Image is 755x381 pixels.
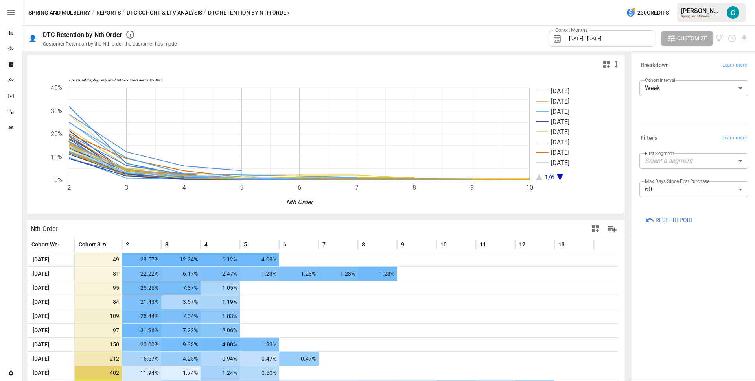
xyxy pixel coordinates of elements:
button: Sort [248,239,259,250]
div: Week [639,80,748,96]
button: Sort [487,239,498,250]
span: 11.94% [126,366,160,380]
span: 11 [480,240,486,248]
span: 28.44% [126,309,160,323]
span: 212 [79,352,120,366]
span: 25.26% [126,281,160,295]
text: [DATE] [551,128,569,136]
span: 1.24% [204,366,238,380]
span: 1.23% [283,267,317,281]
text: 40% [51,84,63,92]
button: DTC Cohort & LTV Analysis [127,8,202,18]
span: [DATE] [31,309,70,323]
text: [DATE] [551,139,569,146]
span: 1.33% [244,338,278,351]
text: 3 [125,184,128,191]
button: Sort [59,239,70,250]
span: [DATE] [31,253,70,266]
span: 10 [440,240,447,248]
img: Gavin Acres [727,6,739,19]
label: Max Days Since First Purchase [645,178,709,185]
text: [DATE] [551,87,569,95]
button: Sort [107,239,118,250]
span: 4 [204,240,208,248]
span: Cohort Week [31,240,64,248]
span: 8 [362,240,365,248]
div: 60 [639,181,748,197]
text: 1/6 [545,174,554,181]
text: 0% [54,176,63,184]
span: 4.08% [244,253,278,266]
text: 4 [182,184,186,191]
button: Sort [526,239,537,250]
button: Sort [130,239,141,250]
span: 1.19% [204,295,238,309]
text: 5 [240,184,243,191]
text: [DATE] [551,149,569,156]
div: DTC Retention by Nth Order [43,31,122,39]
div: Spring and Mulberry [681,15,722,18]
span: [DATE] [31,338,70,351]
span: [DATE] [31,324,70,337]
button: Spring and Mulberry [29,8,90,18]
div: [PERSON_NAME] [681,7,722,15]
span: 150 [79,338,120,351]
button: Sort [169,239,180,250]
button: Gavin Acres [722,2,744,24]
text: 10 [526,184,533,191]
div: / [204,8,206,18]
span: 84 [79,295,120,309]
span: 20.00% [126,338,160,351]
button: Sort [565,239,576,250]
button: Schedule report [727,34,737,43]
text: [DATE] [551,118,569,126]
h6: Filters [641,134,657,142]
span: 1.74% [165,366,199,380]
label: First Segment [645,150,674,157]
span: 12.24% [165,253,199,266]
span: 7.34% [165,309,199,323]
span: [DATE] [31,281,70,295]
text: 6 [298,184,301,191]
span: 0.50% [244,366,278,380]
span: 0.47% [244,352,278,366]
text: [DATE] [551,108,569,115]
button: Manage Columns [603,220,621,238]
text: 10% [51,154,63,161]
div: 👤 [29,35,37,42]
div: / [92,8,95,18]
button: Download report [740,34,749,43]
span: 12 [519,240,525,248]
button: Customize [661,31,713,46]
div: / [122,8,125,18]
button: Sort [208,239,219,250]
h6: Breakdown [641,61,669,70]
span: 230 Credits [637,8,669,18]
text: 7 [355,184,359,191]
span: [DATE] - [DATE] [569,35,601,41]
button: Sort [287,239,298,250]
span: 95 [79,281,120,295]
button: Sort [326,239,337,250]
text: 8 [412,184,416,191]
span: 7 [322,240,326,248]
span: 9.33% [165,338,199,351]
svg: A chart. [28,72,618,214]
span: 1.23% [322,267,356,281]
text: [DATE] [551,98,569,105]
span: 1.05% [204,281,238,295]
text: [DATE] [551,159,569,166]
span: [DATE] [31,295,70,309]
span: 1.23% [244,267,278,281]
span: 402 [79,366,120,380]
span: 21.43% [126,295,160,309]
span: 28.57% [126,253,160,266]
span: 13 [558,240,565,248]
span: 9 [401,240,404,248]
span: Reset Report [656,215,693,225]
span: 97 [79,324,120,337]
span: 2 [126,240,129,248]
text: 20% [51,130,63,138]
